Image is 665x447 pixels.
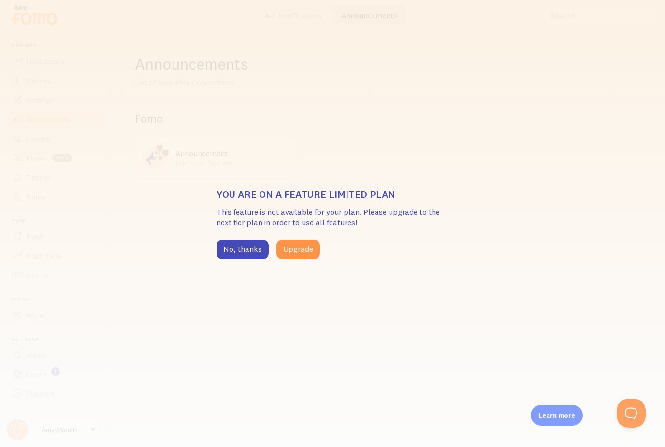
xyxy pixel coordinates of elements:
h3: You are on a feature limited plan [217,188,448,201]
button: No, thanks [217,240,269,259]
p: Learn more [538,411,575,420]
button: Upgrade [276,240,320,259]
iframe: Help Scout Beacon - Open [617,399,646,428]
div: Learn more [531,405,583,426]
p: This feature is not available for your plan. Please upgrade to the next tier plan in order to use... [217,206,448,229]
